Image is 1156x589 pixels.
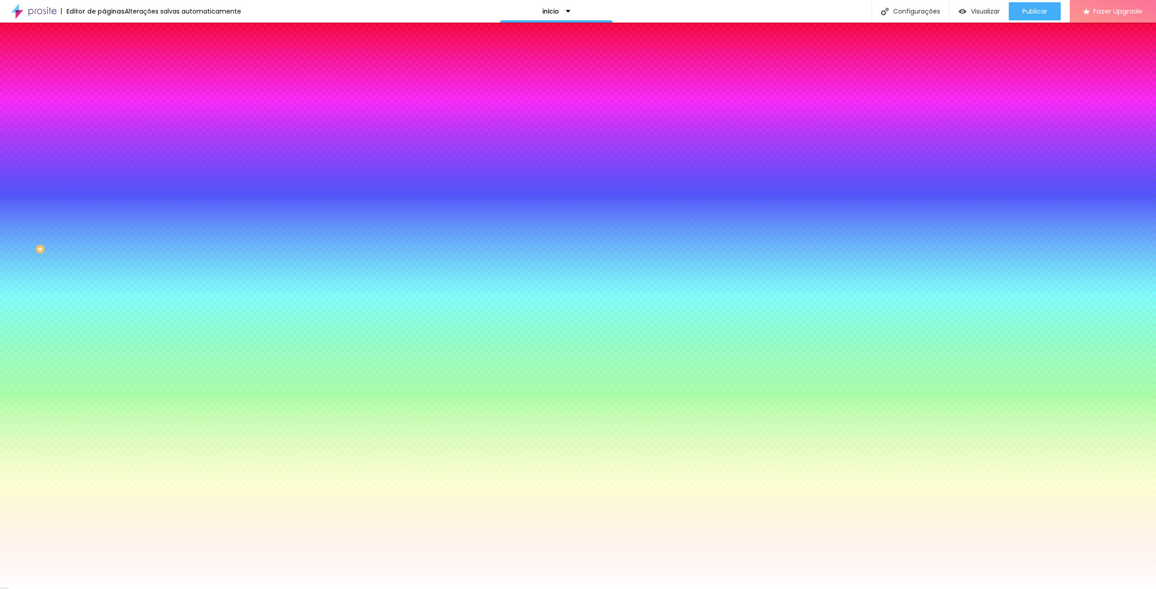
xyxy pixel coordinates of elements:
div: Editor de páginas [61,8,125,14]
p: inicio [542,8,559,14]
button: Visualizar [950,2,1009,20]
img: view-1.svg [959,8,966,15]
div: Alterações salvas automaticamente [125,8,241,14]
button: Publicar [1009,2,1061,20]
img: Icone [881,8,889,15]
span: Fazer Upgrade [1093,7,1142,15]
span: Publicar [1022,8,1047,15]
span: Visualizar [971,8,1000,15]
